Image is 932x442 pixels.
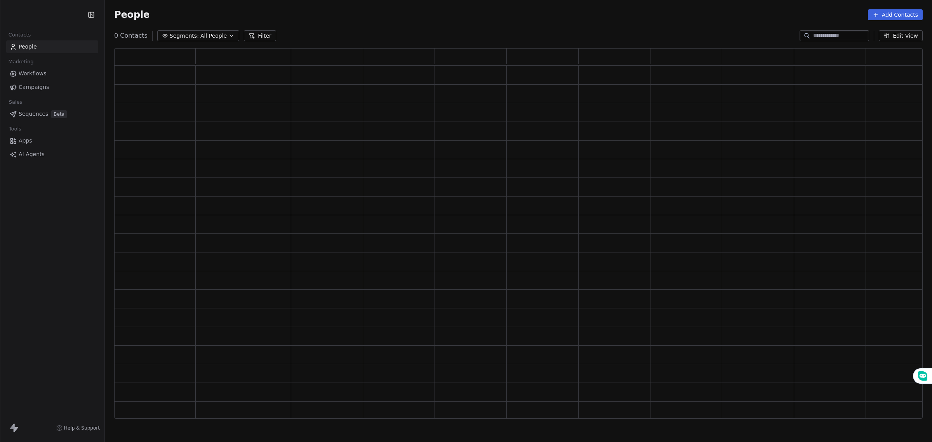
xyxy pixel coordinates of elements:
[19,43,37,51] span: People
[5,29,34,41] span: Contacts
[868,9,923,20] button: Add Contacts
[5,56,37,68] span: Marketing
[19,137,32,145] span: Apps
[114,31,148,40] span: 0 Contacts
[19,70,47,78] span: Workflows
[200,32,227,40] span: All People
[5,123,24,135] span: Tools
[64,425,100,431] span: Help & Support
[6,148,98,161] a: AI Agents
[6,40,98,53] a: People
[19,150,45,158] span: AI Agents
[6,108,98,120] a: SequencesBeta
[56,425,100,431] a: Help & Support
[19,110,48,118] span: Sequences
[6,81,98,94] a: Campaigns
[6,134,98,147] a: Apps
[6,67,98,80] a: Workflows
[879,30,923,41] button: Edit View
[19,83,49,91] span: Campaigns
[51,110,67,118] span: Beta
[170,32,199,40] span: Segments:
[114,9,150,21] span: People
[244,30,276,41] button: Filter
[5,96,26,108] span: Sales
